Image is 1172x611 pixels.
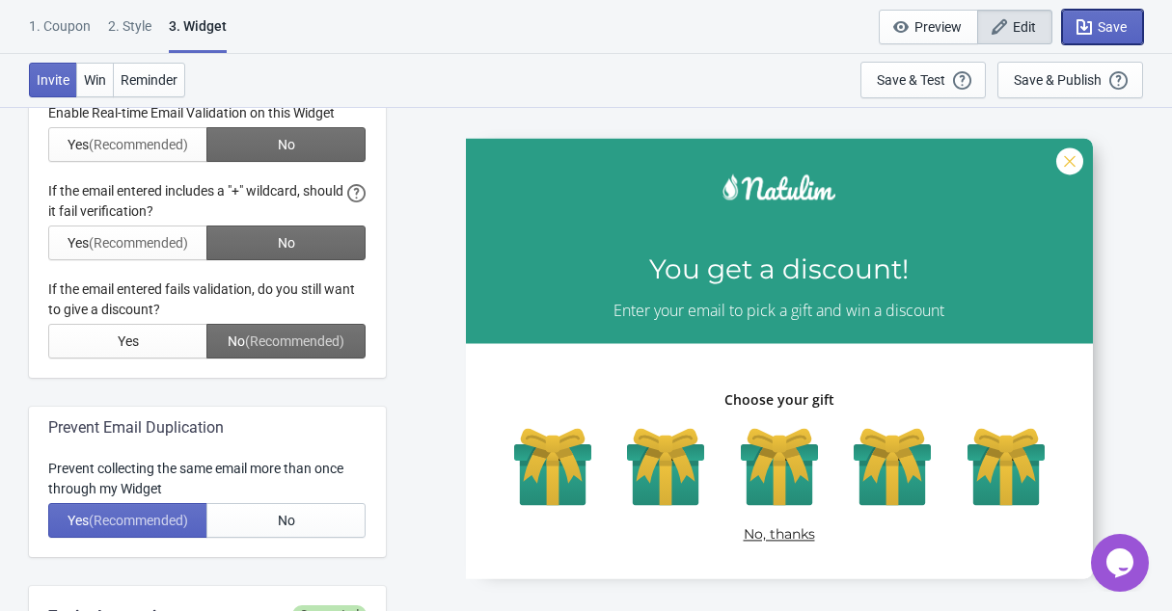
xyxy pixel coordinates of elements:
[169,16,227,53] div: 3. Widget
[879,10,978,44] button: Preview
[1091,534,1153,592] iframe: chat widget
[206,503,366,538] button: No
[1062,10,1143,44] button: Save
[278,513,295,528] span: No
[76,63,114,97] button: Win
[84,72,106,88] span: Win
[37,72,69,88] span: Invite
[29,16,91,50] div: 1. Coupon
[89,513,188,528] span: (Recommended)
[48,503,207,538] button: Yes(Recommended)
[113,63,185,97] button: Reminder
[977,10,1052,44] button: Edit
[121,72,177,88] span: Reminder
[48,416,367,439] div: Prevent Email Duplication
[68,513,188,528] span: Yes
[815,15,1153,517] iframe: chat widget
[48,459,367,499] div: Prevent collecting the same email more than once through my Widget
[29,63,77,97] button: Invite
[108,16,151,50] div: 2 . Style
